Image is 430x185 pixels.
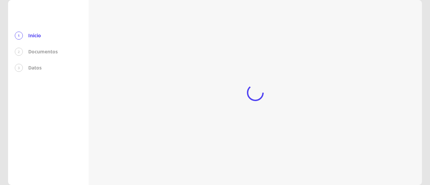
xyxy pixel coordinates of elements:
p: Documentos [28,48,58,55]
div: 2 [15,48,23,56]
div: 3 [15,64,23,72]
p: Datos [28,64,42,71]
p: Inicio [28,32,41,39]
div: 1 [15,32,23,40]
